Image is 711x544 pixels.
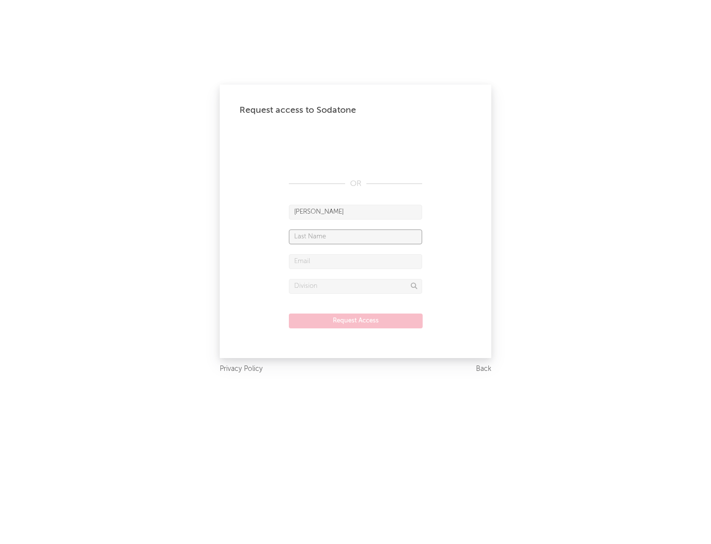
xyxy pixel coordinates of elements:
div: Request access to Sodatone [239,104,472,116]
input: Division [289,279,422,294]
input: Last Name [289,229,422,244]
a: Privacy Policy [220,363,263,375]
input: Email [289,254,422,269]
input: First Name [289,205,422,220]
a: Back [476,363,491,375]
div: OR [289,178,422,190]
button: Request Access [289,314,423,328]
